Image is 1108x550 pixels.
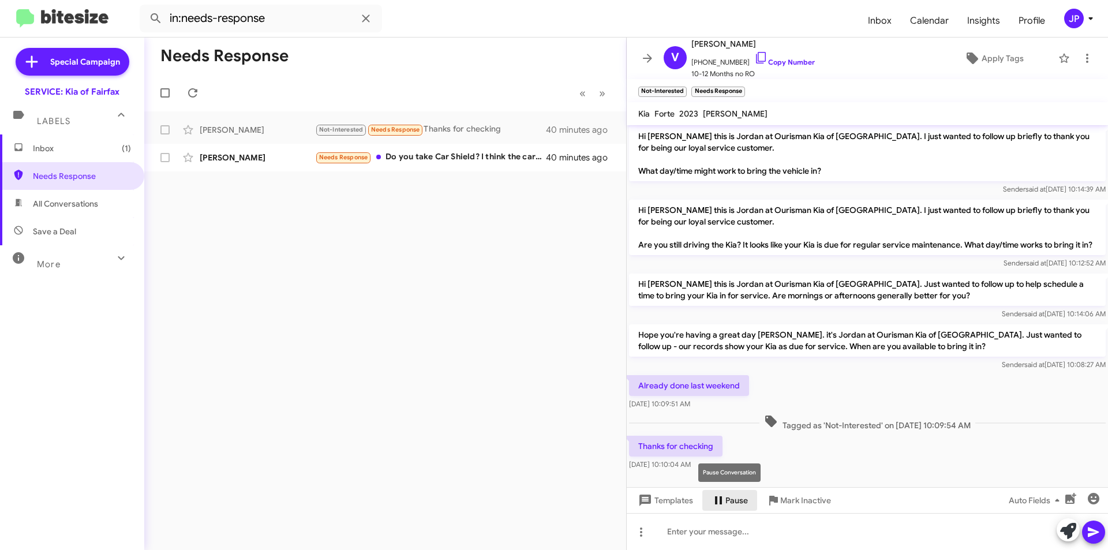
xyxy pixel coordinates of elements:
[1024,309,1045,318] span: said at
[548,124,617,136] div: 40 minutes ago
[315,123,548,136] div: Thanks for checking
[579,86,586,100] span: «
[1054,9,1095,28] button: JP
[636,490,693,511] span: Templates
[629,460,691,469] span: [DATE] 10:10:04 AM
[1002,360,1106,369] span: Sender [DATE] 10:08:27 AM
[629,375,749,396] p: Already done last weekend
[629,399,690,408] span: [DATE] 10:09:51 AM
[573,81,612,105] nav: Page navigation example
[958,4,1009,38] a: Insights
[759,414,975,431] span: Tagged as 'Not-Interested' on [DATE] 10:09:54 AM
[140,5,382,32] input: Search
[25,86,119,98] div: SERVICE: Kia of Fairfax
[691,51,815,68] span: [PHONE_NUMBER]
[1004,259,1106,267] span: Sender [DATE] 10:12:52 AM
[638,108,650,119] span: Kia
[371,126,420,133] span: Needs Response
[638,87,687,97] small: Not-Interested
[698,463,761,482] div: Pause Conversation
[33,198,98,209] span: All Conversations
[629,324,1106,357] p: Hope you're having a great day [PERSON_NAME]. it's Jordan at Ourisman Kia of [GEOGRAPHIC_DATA]. J...
[757,490,840,511] button: Mark Inactive
[37,116,70,126] span: Labels
[725,490,748,511] span: Pause
[200,124,315,136] div: [PERSON_NAME]
[691,87,744,97] small: Needs Response
[315,151,548,164] div: Do you take Car Shield? I think the car .may need transmission work. Thx
[1025,185,1046,193] span: said at
[1024,360,1045,369] span: said at
[691,68,815,80] span: 10-12 Months no RO
[1002,309,1106,318] span: Sender [DATE] 10:14:06 AM
[1000,490,1073,511] button: Auto Fields
[599,86,605,100] span: »
[319,154,368,161] span: Needs Response
[671,48,679,67] span: V
[319,126,364,133] span: Not-Interested
[592,81,612,105] button: Next
[16,48,129,76] a: Special Campaign
[33,170,131,182] span: Needs Response
[122,143,131,154] span: (1)
[703,108,768,119] span: [PERSON_NAME]
[160,47,289,65] h1: Needs Response
[1009,4,1054,38] a: Profile
[572,81,593,105] button: Previous
[702,490,757,511] button: Pause
[33,143,131,154] span: Inbox
[679,108,698,119] span: 2023
[629,274,1106,306] p: Hi [PERSON_NAME] this is Jordan at Ourisman Kia of [GEOGRAPHIC_DATA]. Just wanted to follow up to...
[548,152,617,163] div: 40 minutes ago
[629,200,1106,255] p: Hi [PERSON_NAME] this is Jordan at Ourisman Kia of [GEOGRAPHIC_DATA]. I just wanted to follow up ...
[859,4,901,38] a: Inbox
[1064,9,1084,28] div: JP
[50,56,120,68] span: Special Campaign
[654,108,675,119] span: Forte
[1026,259,1046,267] span: said at
[33,226,76,237] span: Save a Deal
[982,48,1024,69] span: Apply Tags
[627,490,702,511] button: Templates
[691,37,815,51] span: [PERSON_NAME]
[754,58,815,66] a: Copy Number
[1009,490,1064,511] span: Auto Fields
[629,436,723,457] p: Thanks for checking
[629,126,1106,181] p: Hi [PERSON_NAME] this is Jordan at Ourisman Kia of [GEOGRAPHIC_DATA]. I just wanted to follow up ...
[780,490,831,511] span: Mark Inactive
[1003,185,1106,193] span: Sender [DATE] 10:14:39 AM
[37,259,61,270] span: More
[901,4,958,38] a: Calendar
[200,152,315,163] div: [PERSON_NAME]
[934,48,1053,69] button: Apply Tags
